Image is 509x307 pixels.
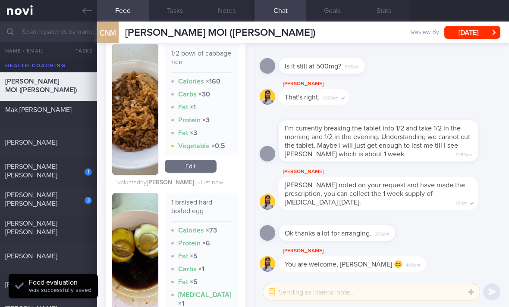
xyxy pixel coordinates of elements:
span: 12:03pm [323,93,339,101]
div: 3 [85,197,92,204]
div: [PERSON_NAME] [279,79,375,89]
span: [PERSON_NAME] [PERSON_NAME] [5,220,57,236]
div: CNM [95,16,121,50]
strong: × 160 [206,78,220,85]
span: was successfully saved [29,287,91,293]
a: Edit [165,160,217,173]
span: 4:06pm [406,260,420,268]
span: 11:55am [345,62,359,70]
strong: × 3 [202,117,210,124]
strong: [MEDICAL_DATA] [178,291,231,298]
div: Food evaluation [29,278,91,287]
strong: × 30 [198,91,210,98]
strong: × 1 [178,300,184,307]
strong: Carbs [178,91,197,98]
strong: Carbs [178,266,197,273]
button: [DATE] [444,26,500,39]
span: [PERSON_NAME] [5,253,57,260]
strong: Protein [178,240,201,247]
span: [PERSON_NAME] MOI ([PERSON_NAME]) [5,78,77,93]
strong: Calories [178,78,204,85]
span: [PERSON_NAME] MOI ([PERSON_NAME]) [125,28,316,38]
strong: × 1 [198,266,204,273]
span: 3:05pm [375,229,389,237]
span: 12:59pm [456,150,472,158]
div: Evaluated by – Just now [114,179,223,187]
strong: × 6 [202,240,210,247]
div: 1 braised hard boiled egg [171,198,233,222]
strong: × 5 [190,253,198,260]
strong: × 5 [190,279,198,285]
div: 1 [85,168,92,176]
span: [PERSON_NAME] [5,281,57,288]
img: 1/2 bowl of cabbage rice [112,44,158,175]
span: Review By [411,29,439,37]
span: Ok thanks a lot for arranging. [285,230,371,237]
strong: Calories [178,227,204,234]
span: You are welcome, [PERSON_NAME] 😊 [285,261,402,268]
strong: Protein [178,117,201,124]
strong: Fat [178,279,188,285]
button: Tasks [63,42,97,59]
span: 1:21pm [456,198,468,206]
span: [PERSON_NAME] [5,139,57,146]
span: Mak [PERSON_NAME] [5,106,72,113]
span: [PERSON_NAME] noted on your request and have made the prescription, you can collect the 1 week su... [285,182,465,206]
strong: Fat [178,104,188,111]
div: 1/2 bowl of cabbage rice [171,49,233,73]
strong: × 0.5 [211,143,225,149]
strong: Fat [178,130,188,136]
span: Is it still at 500mg? [285,63,341,70]
strong: × 3 [190,130,197,136]
span: I’m currently breaking the tablet into 1/2 and take 1/2 in the morning and 1/2 in the evening. Un... [285,125,470,158]
div: [PERSON_NAME] [279,246,452,256]
strong: × 73 [206,227,217,234]
strong: [PERSON_NAME] [147,180,194,186]
div: [PERSON_NAME] [279,167,504,177]
span: [PERSON_NAME] [PERSON_NAME] [5,192,57,207]
span: [PERSON_NAME] [PERSON_NAME] [5,163,57,179]
strong: Vegetable [178,143,210,149]
strong: Fat [178,253,188,260]
strong: × 1 [190,104,196,111]
span: That's right. [285,94,320,101]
